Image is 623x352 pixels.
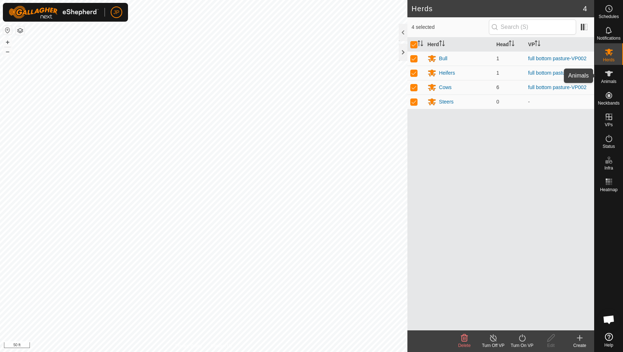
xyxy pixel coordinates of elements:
[598,309,620,330] a: Open chat
[598,14,619,19] span: Schedules
[496,56,499,61] span: 1
[528,70,587,76] a: full bottom pasture-VP002
[604,166,613,170] span: Infra
[3,38,12,47] button: +
[536,342,565,349] div: Edit
[605,123,613,127] span: VPs
[595,330,623,350] a: Help
[175,343,202,349] a: Privacy Policy
[508,342,536,349] div: Turn On VP
[412,23,489,31] span: 4 selected
[412,4,583,13] h2: Herds
[3,26,12,35] button: Reset Map
[535,41,540,47] p-sorticon: Activate to sort
[494,38,525,52] th: Head
[439,84,452,91] div: Cows
[602,144,615,149] span: Status
[439,98,454,106] div: Steers
[114,9,119,16] span: JP
[597,36,620,40] span: Notifications
[600,188,618,192] span: Heatmap
[528,56,587,61] a: full bottom pasture-VP002
[489,19,576,35] input: Search (S)
[479,342,508,349] div: Turn Off VP
[211,343,232,349] a: Contact Us
[509,41,514,47] p-sorticon: Activate to sort
[496,84,499,90] span: 6
[583,3,587,14] span: 4
[425,38,494,52] th: Herd
[458,343,471,348] span: Delete
[528,84,587,90] a: full bottom pasture-VP002
[565,342,594,349] div: Create
[496,70,499,76] span: 1
[525,38,594,52] th: VP
[3,47,12,56] button: –
[9,6,99,19] img: Gallagher Logo
[603,58,614,62] span: Herds
[525,94,594,109] td: -
[601,79,617,84] span: Animals
[16,26,25,35] button: Map Layers
[439,41,445,47] p-sorticon: Activate to sort
[439,55,447,62] div: Bull
[598,101,619,105] span: Neckbands
[604,343,613,347] span: Help
[439,69,455,77] div: Heifers
[417,41,423,47] p-sorticon: Activate to sort
[496,99,499,105] span: 0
